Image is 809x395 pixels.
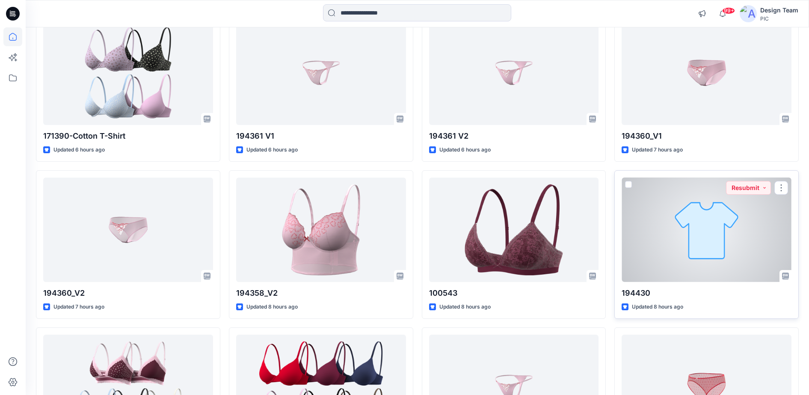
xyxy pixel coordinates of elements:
[236,178,406,282] a: 194358_V2
[236,287,406,299] p: 194358_V2
[632,303,683,312] p: Updated 8 hours ago
[760,15,798,22] div: PIC
[53,303,104,312] p: Updated 7 hours ago
[429,130,599,142] p: 194361 V2
[246,146,298,154] p: Updated 6 hours ago
[236,130,406,142] p: 194361 V1
[632,146,683,154] p: Updated 7 hours ago
[43,130,213,142] p: 171390-Cotton T-Shirt
[622,178,791,282] a: 194430
[236,21,406,125] a: 194361 V1
[722,7,735,14] span: 99+
[439,303,491,312] p: Updated 8 hours ago
[622,130,791,142] p: 194360_V1
[53,146,105,154] p: Updated 6 hours ago
[43,21,213,125] a: 171390-Cotton T-Shirt
[760,5,798,15] div: Design Team
[429,21,599,125] a: 194361 V2
[43,178,213,282] a: 194360_V2
[429,287,599,299] p: 100543
[439,146,491,154] p: Updated 6 hours ago
[622,21,791,125] a: 194360_V1
[43,287,213,299] p: 194360_V2
[429,178,599,282] a: 100543
[622,287,791,299] p: 194430
[740,5,757,22] img: avatar
[246,303,298,312] p: Updated 8 hours ago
